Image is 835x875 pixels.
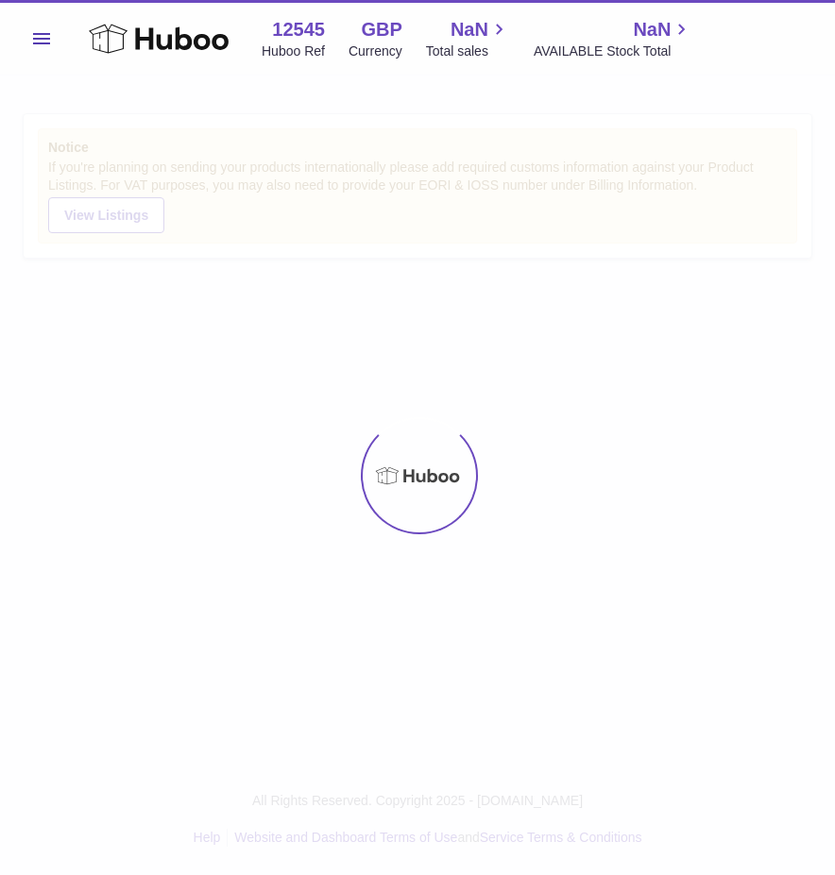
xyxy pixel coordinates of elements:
strong: 12545 [272,17,325,42]
strong: GBP [361,17,401,42]
a: NaN Total sales [426,17,510,60]
span: AVAILABLE Stock Total [534,42,693,60]
span: NaN [451,17,488,42]
div: Currency [349,42,402,60]
span: NaN [633,17,671,42]
a: NaN AVAILABLE Stock Total [534,17,693,60]
div: Huboo Ref [262,42,325,60]
span: Total sales [426,42,510,60]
